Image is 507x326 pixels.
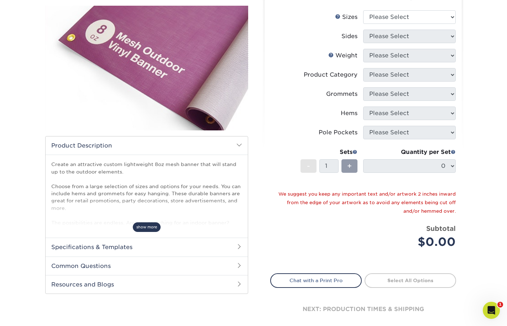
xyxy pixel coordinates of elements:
h2: Common Questions [46,257,248,275]
a: Select All Options [365,273,456,288]
div: Product Category [304,71,357,79]
div: Sizes [335,13,357,21]
strong: Subtotal [426,224,456,232]
div: Sides [341,32,357,41]
div: Weight [328,51,357,60]
h2: Product Description [46,136,248,155]
div: Hems [341,109,357,118]
small: We suggest you keep any important text and/or artwork 2 inches inward from the edge of your artwo... [278,191,456,214]
span: 1 [497,302,503,307]
div: Pole Pockets [319,128,357,137]
div: Grommets [326,90,357,98]
span: + [347,161,352,171]
p: Create an attractive custom lightweight 8oz mesh banner that will stand up to the outdoor element... [51,161,242,321]
span: show more [133,222,161,232]
a: Chat with a Print Pro [270,273,362,288]
div: Quantity per Set [363,148,456,156]
h2: Resources and Blogs [46,275,248,294]
h2: Specifications & Templates [46,238,248,256]
iframe: Intercom live chat [483,302,500,319]
div: $0.00 [369,233,456,250]
div: Sets [300,148,357,156]
span: - [307,161,310,171]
